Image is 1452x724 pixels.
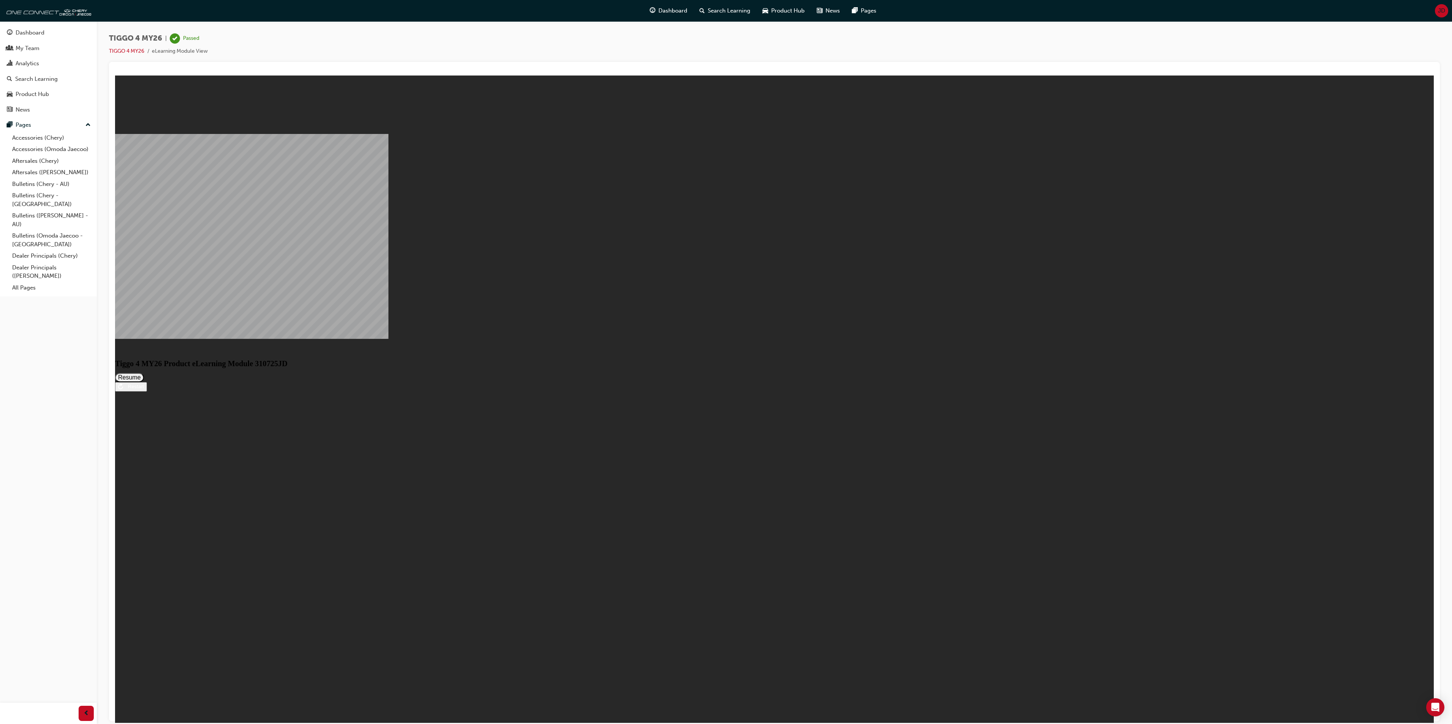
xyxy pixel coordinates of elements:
span: news-icon [817,6,822,16]
a: Bulletins ([PERSON_NAME] - AU) [9,210,94,230]
span: prev-icon [84,709,89,718]
span: | [165,34,167,43]
div: Dashboard [16,28,44,37]
button: DashboardMy TeamAnalyticsSearch LearningProduct HubNews [3,24,94,118]
a: news-iconNews [811,3,846,19]
span: car-icon [762,6,768,16]
a: Search Learning [3,72,94,86]
a: News [3,103,94,117]
a: Analytics [3,57,94,71]
a: Dealer Principals ([PERSON_NAME]) [9,262,94,282]
span: guage-icon [650,6,655,16]
span: News [825,6,840,15]
span: search-icon [699,6,705,16]
span: pages-icon [852,6,858,16]
div: My Team [16,44,39,53]
a: Accessories (Omoda Jaecoo) [9,143,94,155]
a: My Team [3,41,94,55]
button: Pages [3,118,94,132]
a: Dealer Principals (Chery) [9,250,94,262]
span: car-icon [7,91,13,98]
div: Analytics [16,59,39,68]
span: guage-icon [7,30,13,36]
div: Open Intercom Messenger [1426,698,1444,716]
img: oneconnect [4,3,91,18]
a: Bulletins (Chery - [GEOGRAPHIC_DATA]) [9,190,94,210]
span: chart-icon [7,60,13,67]
span: news-icon [7,107,13,113]
a: All Pages [9,282,94,294]
span: Pages [861,6,876,15]
div: Search Learning [15,75,58,83]
a: Dashboard [3,26,94,40]
a: search-iconSearch Learning [693,3,756,19]
a: Bulletins (Chery - AU) [9,178,94,190]
span: TIGGO 4 MY26 [109,34,162,43]
a: car-iconProduct Hub [756,3,811,19]
a: guage-iconDashboard [644,3,693,19]
div: Passed [183,35,199,42]
a: Aftersales (Chery) [9,155,94,167]
a: Product Hub [3,87,94,101]
span: Dashboard [658,6,687,15]
span: Search Learning [708,6,750,15]
span: learningRecordVerb_PASS-icon [170,33,180,44]
div: Pages [16,121,31,129]
span: pages-icon [7,122,13,129]
span: people-icon [7,45,13,52]
span: Product Hub [771,6,805,15]
span: up-icon [85,120,91,130]
a: Aftersales ([PERSON_NAME]) [9,167,94,178]
span: JD [1438,6,1445,15]
li: eLearning Module View [152,47,208,56]
div: News [16,105,30,114]
button: JD [1435,4,1448,17]
a: pages-iconPages [846,3,882,19]
a: Bulletins (Omoda Jaecoo - [GEOGRAPHIC_DATA]) [9,230,94,250]
a: TIGGO 4 MY26 [109,48,144,54]
a: Accessories (Chery) [9,132,94,144]
span: search-icon [7,76,12,83]
div: Product Hub [16,90,49,99]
